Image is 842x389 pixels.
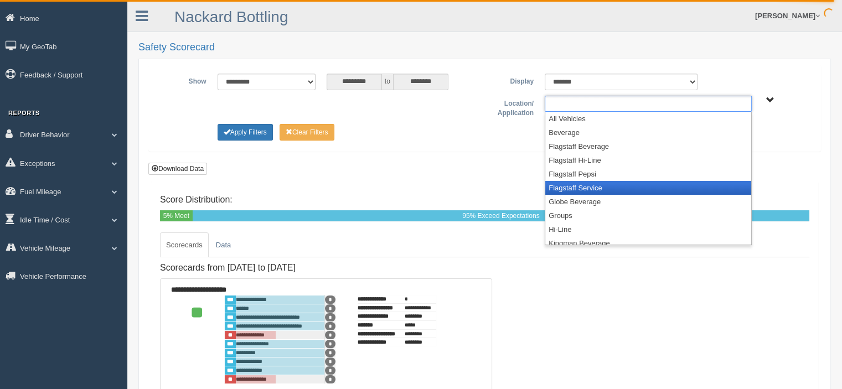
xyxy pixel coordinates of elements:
[545,112,751,126] li: All Vehicles
[484,74,539,87] label: Display
[148,163,207,175] button: Download Data
[174,8,288,25] a: Nackard Bottling
[545,153,751,167] li: Flagstaff Hi-Line
[545,139,751,153] li: Flagstaff Beverage
[545,167,751,181] li: Flagstaff Pepsi
[545,181,751,195] li: Flagstaff Service
[138,42,831,53] h2: Safety Scorecard
[545,195,751,209] li: Globe Beverage
[210,232,237,258] a: Data
[545,236,751,250] li: Kingman Beverage
[160,195,809,205] h4: Score Distribution:
[160,232,209,258] a: Scorecards
[160,263,492,273] h4: Scorecards from [DATE] to [DATE]
[382,74,393,90] span: to
[160,212,198,231] span: 5% Meet Expectations
[218,124,273,141] button: Change Filter Options
[545,222,751,236] li: Hi-Line
[280,124,334,141] button: Change Filter Options
[462,212,539,220] span: 95% Exceed Expectations
[545,209,751,222] li: Groups
[157,74,212,87] label: Show
[545,126,751,139] li: Beverage
[485,96,540,118] label: Location/ Application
